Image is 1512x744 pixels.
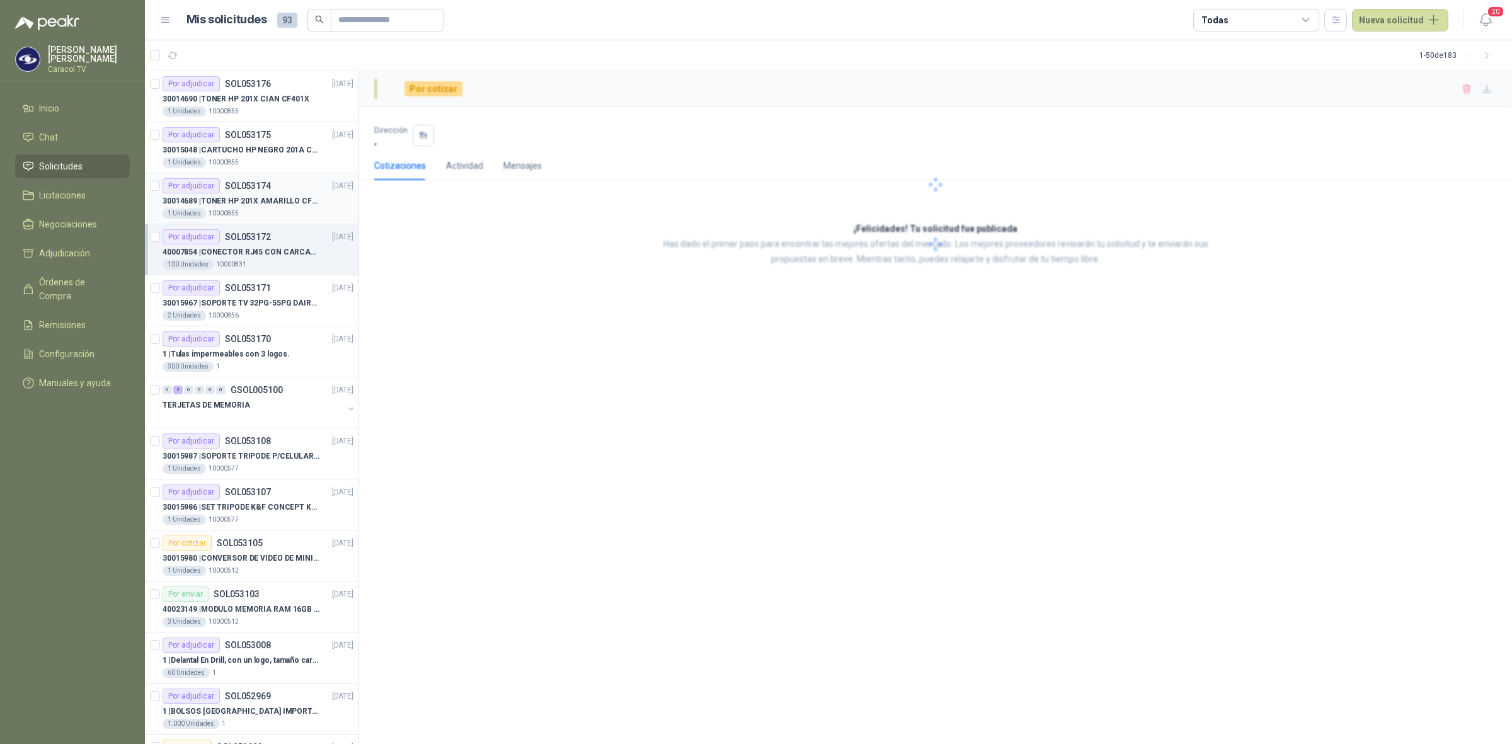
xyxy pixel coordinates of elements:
div: 1 Unidades [163,157,206,168]
p: 30015980 | CONVERSOR DE VIDEO DE MINI DP A DP [163,552,319,564]
a: Inicio [15,96,130,120]
div: 1 Unidades [163,464,206,474]
a: Por adjudicarSOL053107[DATE] 30015986 |SET TRIPODE K&F CONCEPT KT3911 Unidades10000577 [145,479,358,530]
a: Chat [15,125,130,149]
div: Por adjudicar [163,331,220,346]
div: 0 [184,386,193,394]
div: 100 Unidades [163,260,214,270]
span: Adjudicación [39,246,90,260]
p: SOL053008 [225,641,271,650]
a: Configuración [15,342,130,366]
a: Por adjudicarSOL053176[DATE] 30014690 |TONER HP 201X CIAN CF401X1 Unidades10000855 [145,71,358,122]
p: [PERSON_NAME] [PERSON_NAME] [48,45,130,63]
p: 30014690 | TONER HP 201X CIAN CF401X [163,93,309,105]
div: 1 Unidades [163,515,206,525]
div: Por adjudicar [163,280,220,295]
div: Por adjudicar [163,76,220,91]
span: Remisiones [39,318,86,332]
p: [DATE] [332,282,353,294]
span: 93 [277,13,297,28]
div: Por adjudicar [163,638,220,653]
p: 1 | Tulas impermeables con 3 logos. [163,348,290,360]
p: 30014689 | TONER HP 201X AMARILLO CF402X [163,195,319,207]
div: Por adjudicar [163,689,220,704]
p: 40007854 | CONECTOR RJ45 CON CARCASA CAT 5E [163,246,319,258]
a: Órdenes de Compra [15,270,130,308]
a: Por adjudicarSOL053172[DATE] 40007854 |CONECTOR RJ45 CON CARCASA CAT 5E100 Unidades10000831 [145,224,358,275]
a: Licitaciones [15,183,130,207]
p: [DATE] [332,180,353,192]
a: Por adjudicarSOL053008[DATE] 1 |Delantal En Drill, con un logo, tamaño carta 1 tinta (Se envia en... [145,632,358,684]
p: 10000855 [209,157,239,168]
p: SOL053107 [225,488,271,496]
a: Por adjudicarSOL052969[DATE] 1 |BOLSOS [GEOGRAPHIC_DATA] IMPORTADO [GEOGRAPHIC_DATA]-397-11.000 U... [145,684,358,735]
span: Órdenes de Compra [39,275,118,303]
div: 0 [216,386,226,394]
div: 300 Unidades [163,362,214,372]
p: Caracol TV [48,66,130,73]
div: 0 [205,386,215,394]
img: Company Logo [16,47,40,71]
div: 2 [173,386,183,394]
div: Por adjudicar [163,484,220,500]
p: SOL053174 [225,181,271,190]
p: 10000856 [209,311,239,321]
span: Inicio [39,101,59,115]
p: SOL053176 [225,79,271,88]
a: Por adjudicarSOL053170[DATE] 1 |Tulas impermeables con 3 logos.300 Unidades1 [145,326,358,377]
span: search [315,15,324,24]
a: 0 2 0 0 0 0 GSOL005100[DATE] TERJETAS DE MEMORIA [163,382,356,423]
div: 1.000 Unidades [163,719,219,729]
div: 1 Unidades [163,209,206,219]
div: Por cotizar [163,535,212,551]
p: [DATE] [332,537,353,549]
p: 40023149 | MODULO MEMORIA RAM 16GB DDR4 2666 MHZ - PORTATIL [163,604,319,615]
h1: Mis solicitudes [186,11,267,29]
a: Adjudicación [15,241,130,265]
p: 10000855 [209,106,239,117]
p: [DATE] [332,639,353,651]
p: [DATE] [332,486,353,498]
div: Todas [1201,13,1228,27]
p: 30015986 | SET TRIPODE K&F CONCEPT KT391 [163,501,319,513]
button: 20 [1474,9,1497,31]
p: 10000855 [209,209,239,219]
p: TERJETAS DE MEMORIA [163,399,250,411]
span: Chat [39,130,58,144]
span: Configuración [39,347,94,361]
button: Nueva solicitud [1352,9,1448,31]
span: 20 [1487,6,1504,18]
a: Solicitudes [15,154,130,178]
p: [DATE] [332,78,353,90]
a: Por adjudicarSOL053108[DATE] 30015987 |SOPORTE TRIPODE P/CELULAR GENERICO1 Unidades10000577 [145,428,358,479]
p: 1 | BOLSOS [GEOGRAPHIC_DATA] IMPORTADO [GEOGRAPHIC_DATA]-397-1 [163,706,319,718]
a: Por cotizarSOL053105[DATE] 30015980 |CONVERSOR DE VIDEO DE MINI DP A DP1 Unidades10000512 [145,530,358,581]
p: SOL053170 [225,335,271,343]
div: 60 Unidades [163,668,210,678]
a: Por adjudicarSOL053171[DATE] 30015967 |SOPORTE TV 32PG-55PG DAIRU LPA52-446KIT22 Unidades10000856 [145,275,358,326]
span: Negociaciones [39,217,97,231]
p: [DATE] [332,333,353,345]
p: 10000512 [209,617,239,627]
a: Manuales y ayuda [15,371,130,395]
p: 10000512 [209,566,239,576]
p: 30015987 | SOPORTE TRIPODE P/CELULAR GENERICO [163,450,319,462]
p: 10000577 [209,464,239,474]
a: Por adjudicarSOL053175[DATE] 30015048 |CARTUCHO HP NEGRO 201A CF400X1 Unidades10000855 [145,122,358,173]
a: Por enviarSOL053103[DATE] 40023149 |MODULO MEMORIA RAM 16GB DDR4 2666 MHZ - PORTATIL3 Unidades100... [145,581,358,632]
div: 1 Unidades [163,106,206,117]
div: 0 [163,386,172,394]
p: [DATE] [332,435,353,447]
span: Solicitudes [39,159,83,173]
p: 1 [212,668,216,678]
a: Por adjudicarSOL053174[DATE] 30014689 |TONER HP 201X AMARILLO CF402X1 Unidades10000855 [145,173,358,224]
span: Licitaciones [39,188,86,202]
p: [DATE] [332,690,353,702]
p: SOL053103 [214,590,260,598]
p: 30015048 | CARTUCHO HP NEGRO 201A CF400X [163,144,319,156]
div: 2 Unidades [163,311,206,321]
div: Por adjudicar [163,229,220,244]
p: SOL053175 [225,130,271,139]
p: [DATE] [332,231,353,243]
p: 1 [216,362,220,372]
